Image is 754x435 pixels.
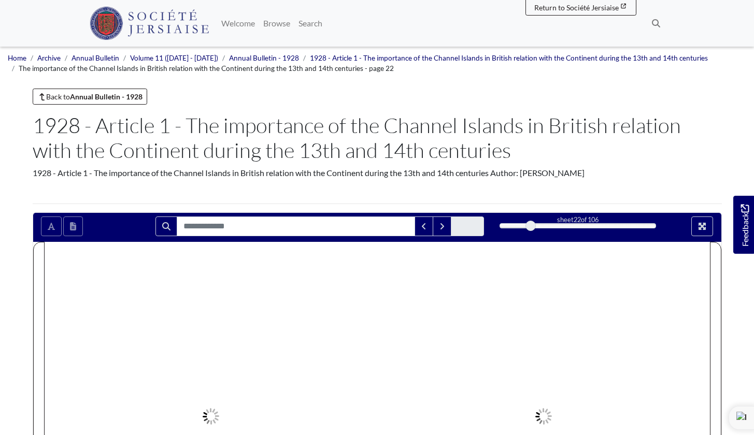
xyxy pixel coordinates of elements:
[310,54,708,62] a: 1928 - Article 1 - The importance of the Channel Islands in British relation with the Continent d...
[33,89,148,105] a: Back toAnnual Bulletin - 1928
[8,54,26,62] a: Home
[229,54,299,62] a: Annual Bulletin - 1928
[534,3,619,12] span: Return to Société Jersiaise
[155,216,177,236] button: Search
[259,13,294,34] a: Browse
[691,216,713,236] button: Full screen mode
[294,13,326,34] a: Search
[433,216,451,236] button: Next Match
[33,167,722,179] div: 1928 - Article 1 - The importance of the Channel Islands in British relation with the Continent d...
[177,216,415,236] input: Search for
[90,7,209,40] img: Société Jersiaise
[738,205,751,247] span: Feedback
[217,13,259,34] a: Welcome
[37,54,61,62] a: Archive
[63,216,83,236] button: Open transcription window
[33,113,722,163] h1: 1928 - Article 1 - The importance of the Channel Islands in British relation with the Continent d...
[130,54,218,62] a: Volume 11 ([DATE] - [DATE])
[415,216,433,236] button: Previous Match
[70,92,143,101] strong: Annual Bulletin - 1928
[19,64,394,72] span: The importance of the Channel Islands in British relation with the Continent during the 13th and ...
[500,215,656,225] div: sheet of 106
[90,4,209,42] a: Société Jersiaise logo
[41,216,62,236] button: Toggle text selection (Alt+T)
[574,215,581,224] span: 22
[733,196,754,254] a: Would you like to provide feedback?
[72,54,119,62] a: Annual Bulletin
